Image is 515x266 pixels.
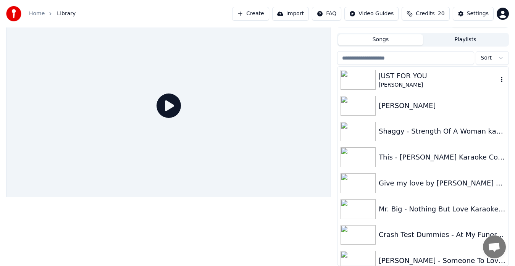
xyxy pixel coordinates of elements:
[379,152,505,163] div: This - [PERSON_NAME] Karaoke Cover #JFY Ride&Sing
[416,10,434,18] span: Credits
[379,126,505,137] div: Shaggy - Strength Of A Woman karaoke Cover #JFY Ride&Sing
[438,10,445,18] span: 20
[423,34,508,45] button: Playlists
[379,100,505,111] div: [PERSON_NAME]
[402,7,449,21] button: Credits20
[379,81,498,89] div: [PERSON_NAME]
[453,7,494,21] button: Settings
[467,10,489,18] div: Settings
[312,7,341,21] button: FAQ
[379,178,505,189] div: Give my love by [PERSON_NAME] Cover #JFYRide&Sing
[29,10,76,18] nav: breadcrumb
[272,7,309,21] button: Import
[379,255,505,266] div: [PERSON_NAME] - Someone To Love Me Forever Karaoke Cover JFY Ride&Sing
[57,10,76,18] span: Library
[379,71,498,81] div: JUST FOR YOU
[344,7,399,21] button: Video Guides
[483,235,506,258] div: Open chat
[232,7,269,21] button: Create
[379,229,505,240] div: Crash Test Dummies - At My Funeral Karaoke Cover #JFY Ride&Sing
[379,204,505,214] div: Mr. Big - Nothing But Love Karaoke cover #JFYRide&Sing
[338,34,423,45] button: Songs
[29,10,45,18] a: Home
[6,6,21,21] img: youka
[481,54,492,62] span: Sort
